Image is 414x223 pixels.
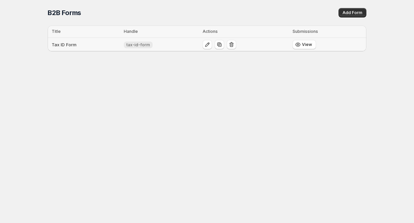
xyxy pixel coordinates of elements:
span: Handle [124,29,138,34]
span: Add Form [343,10,362,15]
span: Actions [203,29,218,34]
span: View [302,42,312,47]
button: Add Form [339,8,366,17]
button: View [293,40,316,49]
span: Submissions [293,29,318,34]
td: Tax ID Form [48,38,122,52]
span: Title [52,29,61,34]
span: tax-id-form [126,42,150,48]
span: B2B Forms [48,9,81,17]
